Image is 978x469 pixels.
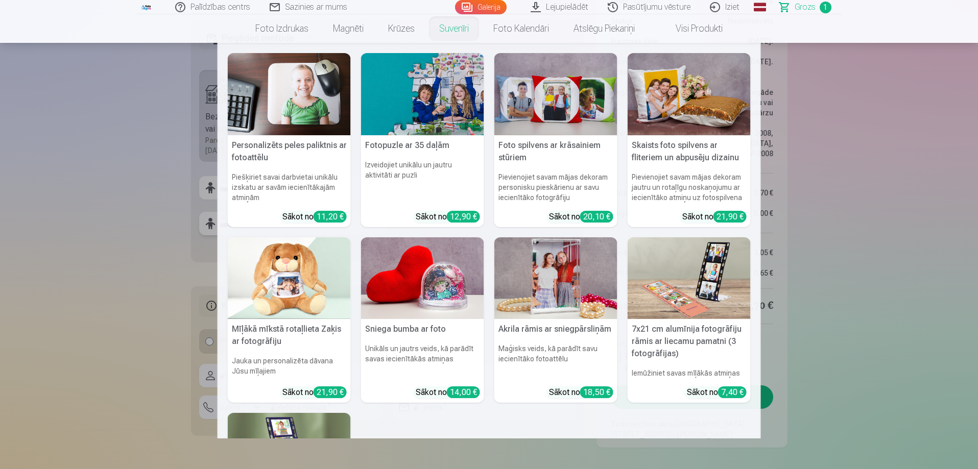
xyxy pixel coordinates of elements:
[494,237,617,319] img: Akrila rāmis ar sniegpārsliņām
[628,319,751,364] h5: 7x21 cm alumīnija fotogrāfiju rāmis ar liecamu pamatni (3 fotogrāfijas)
[647,14,735,43] a: Visi produkti
[361,156,484,207] h6: Izveidojiet unikālu un jautru aktivitāti ar puzli
[580,211,613,223] div: 20,10 €
[228,135,351,168] h5: Personalizēts peles paliktnis ar fotoattēlu
[361,135,484,156] h5: Fotopuzle ar 35 daļām
[494,53,617,135] img: Foto spilvens ar krāsainiem stūriem
[580,386,613,398] div: 18,50 €
[361,237,484,403] a: Sniega bumba ar fotoSniega bumba ar fotoUnikāls un jautrs veids, kā parādīt savas iecienītākās at...
[494,339,617,382] h6: Maģisks veids, kā parādīt savu iecienītāko fotoattēlu
[628,364,751,382] h6: Iemūžiniet savas mīļākās atmiņas
[416,211,480,223] div: Sākot no
[481,14,561,43] a: Foto kalendāri
[795,1,816,13] span: Grozs
[682,211,747,223] div: Sākot no
[447,386,480,398] div: 14,00 €
[718,386,747,398] div: 7,40 €
[282,211,347,223] div: Sākot no
[228,53,351,227] a: Personalizēts peles paliktnis ar fotoattēluPersonalizēts peles paliktnis ar fotoattēluPiešķiriet ...
[820,2,831,13] span: 1
[361,339,484,382] h6: Unikāls un jautrs veids, kā parādīt savas iecienītākās atmiņas
[361,237,484,319] img: Sniega bumba ar foto
[228,319,351,352] h5: Mīļākā mīkstā rotaļlieta Zaķis ar fotogrāfiju
[628,53,751,227] a: Skaists foto spilvens ar fliteriem un abpusēju dizainuSkaists foto spilvens ar fliteriem un abpus...
[228,53,351,135] img: Personalizēts peles paliktnis ar fotoattēlu
[361,53,484,135] img: Fotopuzle ar 35 daļām
[228,352,351,382] h6: Jauka un personalizēta dāvana Jūsu mīļajiem
[361,319,484,339] h5: Sniega bumba ar foto
[243,14,321,43] a: Foto izdrukas
[494,319,617,339] h5: Akrila rāmis ar sniegpārsliņām
[628,237,751,319] img: 7x21 cm alumīnija fotogrāfiju rāmis ar liecamu pamatni (3 fotogrāfijas)
[494,53,617,227] a: Foto spilvens ar krāsainiem stūriemFoto spilvens ar krāsainiem stūriemPievienojiet savam mājas de...
[628,135,751,168] h5: Skaists foto spilvens ar fliteriem un abpusēju dizainu
[628,168,751,207] h6: Pievienojiet savam mājas dekoram jautru un rotaļīgu noskaņojumu ar iecienītāko atmiņu uz fotospil...
[314,386,347,398] div: 21,90 €
[228,237,351,403] a: Mīļākā mīkstā rotaļlieta Zaķis ar fotogrāfijuMīļākā mīkstā rotaļlieta Zaķis ar fotogrāfijuJauka u...
[321,14,376,43] a: Magnēti
[628,237,751,403] a: 7x21 cm alumīnija fotogrāfiju rāmis ar liecamu pamatni (3 fotogrāfijas)7x21 cm alumīnija fotogrāf...
[494,168,617,207] h6: Pievienojiet savam mājas dekoram personisku pieskārienu ar savu iecienītāko fotogrāfiju
[628,53,751,135] img: Skaists foto spilvens ar fliteriem un abpusēju dizainu
[549,386,613,399] div: Sākot no
[141,4,152,10] img: /fa3
[447,211,480,223] div: 12,90 €
[416,386,480,399] div: Sākot no
[228,237,351,319] img: Mīļākā mīkstā rotaļlieta Zaķis ar fotogrāfiju
[376,14,427,43] a: Krūzes
[228,168,351,207] h6: Piešķiriet savai darbvietai unikālu izskatu ar savām iecienītākajām atmiņām
[494,237,617,403] a: Akrila rāmis ar sniegpārsliņāmAkrila rāmis ar sniegpārsliņāmMaģisks veids, kā parādīt savu iecien...
[494,135,617,168] h5: Foto spilvens ar krāsainiem stūriem
[561,14,647,43] a: Atslēgu piekariņi
[427,14,481,43] a: Suvenīri
[687,386,747,399] div: Sākot no
[713,211,747,223] div: 21,90 €
[282,386,347,399] div: Sākot no
[361,53,484,227] a: Fotopuzle ar 35 daļāmFotopuzle ar 35 daļāmIzveidojiet unikālu un jautru aktivitāti ar puzliSākot ...
[549,211,613,223] div: Sākot no
[314,211,347,223] div: 11,20 €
